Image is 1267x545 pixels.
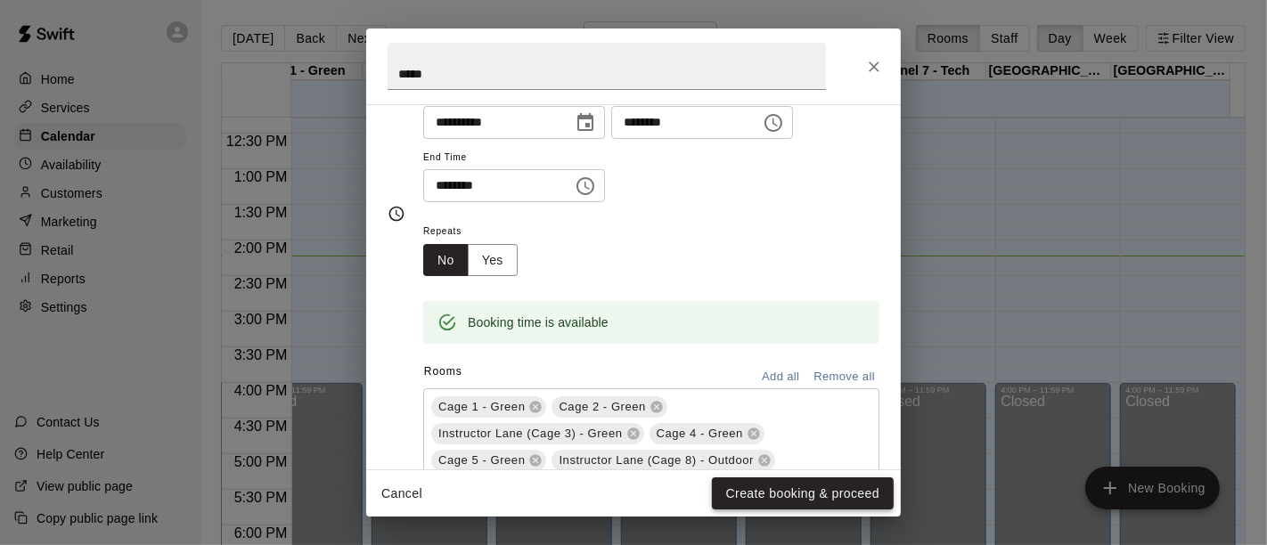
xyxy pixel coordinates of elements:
[756,105,791,141] button: Choose time, selected time is 2:30 PM
[431,451,532,469] span: Cage 5 - Green
[423,146,605,170] span: End Time
[431,398,532,416] span: Cage 1 - Green
[431,423,644,444] div: Instructor Lane (Cage 3) - Green
[431,425,630,443] span: Instructor Lane (Cage 3) - Green
[552,450,774,471] div: Instructor Lane (Cage 8) - Outdoor
[468,244,518,277] button: Yes
[388,205,405,223] svg: Timing
[552,451,760,469] span: Instructor Lane (Cage 8) - Outdoor
[423,244,518,277] div: outlined button group
[568,105,603,141] button: Choose date, selected date is Aug 10, 2025
[423,244,469,277] button: No
[712,477,894,510] button: Create booking & proceed
[809,363,879,391] button: Remove all
[568,168,603,204] button: Choose time, selected time is 4:00 PM
[752,363,809,391] button: Add all
[373,477,430,510] button: Cancel
[552,396,666,418] div: Cage 2 - Green
[552,398,652,416] span: Cage 2 - Green
[423,220,532,244] span: Repeats
[650,423,764,444] div: Cage 4 - Green
[431,396,546,418] div: Cage 1 - Green
[650,425,750,443] span: Cage 4 - Green
[431,450,546,471] div: Cage 5 - Green
[424,365,462,378] span: Rooms
[858,51,890,83] button: Close
[468,306,609,338] div: Booking time is available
